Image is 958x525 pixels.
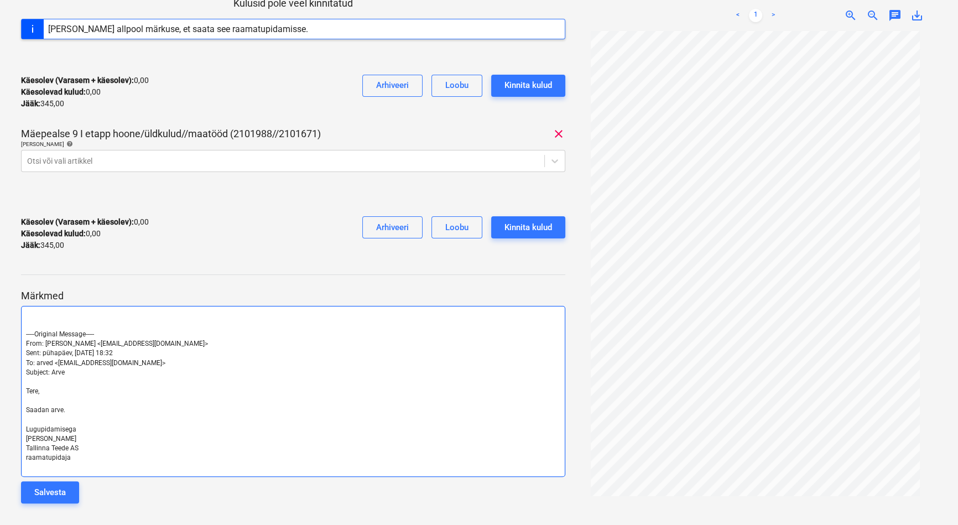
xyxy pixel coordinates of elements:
span: zoom_out [866,9,879,22]
strong: Käesolevad kulud : [21,87,86,96]
p: 0,00 [21,86,101,98]
p: Märkmed [21,289,565,303]
strong: Käesolevad kulud : [21,229,86,238]
span: help [64,141,73,147]
span: Saadan arve. [26,406,65,414]
div: Arhiveeri [376,220,409,235]
div: Loobu [445,220,468,235]
div: [PERSON_NAME] [21,141,565,148]
span: From: [PERSON_NAME] <[EMAIL_ADDRESS][DOMAIN_NAME]> [26,340,208,347]
span: Tere, [26,387,39,395]
button: Kinnita kulud [491,216,565,238]
span: Sent: pühapäev, [DATE] 18:32 [26,349,113,357]
button: Salvesta [21,481,79,503]
a: Previous page [731,9,744,22]
button: Arhiveeri [362,75,423,97]
strong: Käesolev (Varasem + käesolev) : [21,76,134,85]
span: zoom_in [844,9,857,22]
div: Loobu [445,78,468,92]
span: Subject: Arve [26,368,65,376]
p: 0,00 [21,216,149,228]
p: 345,00 [21,240,64,251]
div: Kinnita kulud [504,220,552,235]
span: Lugupidamisega [26,425,76,433]
a: Page 1 is your current page [749,9,762,22]
button: Loobu [431,75,482,97]
strong: Jääk : [21,99,40,108]
span: save_alt [910,9,924,22]
p: 345,00 [21,98,64,110]
strong: Käesolev (Varasem + käesolev) : [21,217,134,226]
span: [PERSON_NAME] [26,435,76,443]
button: Arhiveeri [362,216,423,238]
div: [PERSON_NAME] allpool märkuse, et saata see raamatupidamisse. [48,24,308,34]
div: Arhiveeri [376,78,409,92]
iframe: Chat Widget [903,472,958,525]
button: Loobu [431,216,482,238]
span: clear [552,127,565,141]
strong: Jääk : [21,241,40,249]
p: Mäepealse 9 I etapp hoone/üldkulud//maatööd (2101988//2101671) [21,127,321,141]
p: 0,00 [21,75,149,86]
button: Kinnita kulud [491,75,565,97]
span: -----Original Message----- [26,330,94,338]
span: raamatupidaja [26,454,71,461]
span: Tallinna Teede AS [26,444,79,452]
div: Salvesta [34,485,66,500]
p: 0,00 [21,228,101,240]
span: To: arved <[EMAIL_ADDRESS][DOMAIN_NAME]> [26,359,165,367]
span: chat [888,9,902,22]
div: Kinnita kulud [504,78,552,92]
a: Next page [767,9,780,22]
